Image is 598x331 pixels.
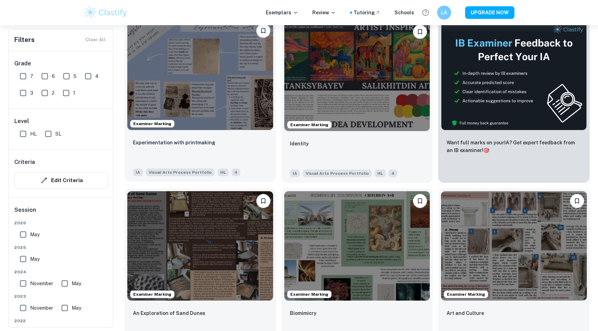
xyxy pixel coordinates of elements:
a: Examiner MarkingBookmarkExperimentation with printmakingIAVisual Arts Process PortfolioHL4 [124,19,276,183]
img: Visual Arts Process Portfolio IA example thumbnail: Experimentation with printmaking [127,21,273,130]
a: Tutoring [354,9,380,16]
span: 6 [52,72,55,80]
p: Review [312,9,336,16]
img: Visual Arts Process Portfolio IA example thumbnail: Biomimicry [284,191,430,300]
span: Visual Arts Process Portfolio [303,170,372,177]
img: Clastify logo [84,6,128,20]
span: May [30,255,40,263]
button: Bookmark [413,25,427,39]
span: Examiner Marking [287,122,331,128]
h6: Criteria [14,158,35,166]
span: November [30,280,53,287]
img: Visual Arts Process Portfolio IA example thumbnail: An Exploration of Sand Dunes [127,191,273,300]
button: Bookmark [413,194,427,208]
span: 1 [73,89,75,97]
span: 2022 [14,318,108,324]
span: 4 [389,170,397,177]
span: 2025 [14,244,108,251]
span: May [30,231,40,238]
span: IA [290,170,300,177]
span: HL [30,130,37,138]
span: 2026 [14,220,108,226]
img: Visual Arts Process Portfolio IA example thumbnail: Art and Culture [441,191,587,300]
button: Bookmark [256,24,270,38]
span: 5 [73,72,77,80]
span: 2023 [14,293,108,300]
button: Help and Feedback [420,7,432,19]
span: 7 [30,72,33,80]
span: 2024 [14,269,108,275]
p: Want full marks on your IA ? Get expert feedback from an IB examiner! [447,139,581,154]
p: Art and Culture [447,309,484,317]
span: 4 [95,72,99,80]
button: UPGRADE NOW [465,6,514,19]
span: 🎯 [483,147,489,153]
h6: Grade [14,59,108,68]
button: Bookmark [256,194,270,208]
span: May [72,304,81,312]
button: Bookmark [570,194,584,208]
span: SL [55,130,61,138]
button: Edit Criteria [14,172,108,189]
img: Thumbnail [441,22,587,130]
span: Visual Arts Process Portfolio [146,168,215,176]
a: Schools [394,9,414,16]
span: 3 [30,89,33,97]
span: 4 [232,168,240,176]
a: Examiner MarkingBookmarkIdentityIAVisual Arts Process PortfolioHL4 [282,19,433,183]
span: Examiner Marking [444,291,488,297]
h6: Filters [14,35,35,45]
p: Identity [290,140,309,147]
span: HL [375,170,386,177]
p: An Exploration of Sand Dunes [133,309,205,317]
span: HL [218,168,229,176]
p: Exemplars [266,9,298,16]
span: Examiner Marking [130,121,174,127]
p: Experimentation with printmaking [133,139,215,146]
span: November [30,304,53,312]
span: Examiner Marking [287,291,331,297]
span: 2 [52,89,55,97]
span: Examiner Marking [130,291,174,297]
h6: Session [14,206,108,220]
p: Biomimicry [290,309,316,317]
img: Visual Arts Process Portfolio IA example thumbnail: Identity [284,22,430,131]
span: IA [133,168,143,176]
span: May [72,280,81,287]
a: ThumbnailWant full marks on yourIA? Get expert feedback from an IB examiner! [438,19,590,183]
button: LA [437,6,451,20]
h6: LA [440,9,448,16]
h6: Level [14,117,108,125]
